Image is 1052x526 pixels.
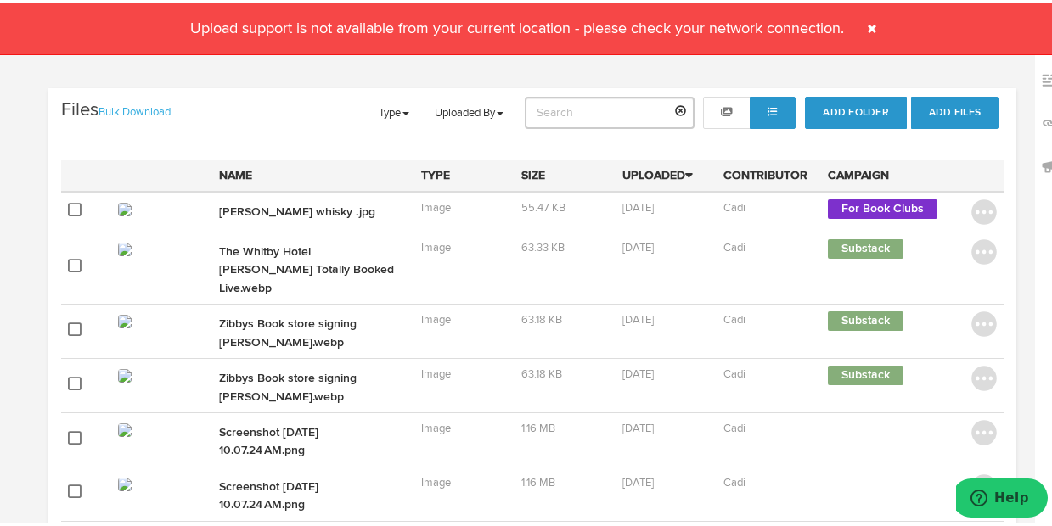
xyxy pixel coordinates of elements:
[219,369,357,399] a: Zibbys Book store signing [PERSON_NAME].webp
[622,311,654,322] span: [DATE]
[723,199,745,210] span: Cadi
[838,196,927,215] a: For Book Clubs
[61,93,181,120] h3: Files
[622,239,654,250] span: [DATE]
[118,199,132,213] img: HiKJdstrTfuois7IlabO
[421,166,450,178] a: Type
[911,93,999,126] button: Add Files
[971,471,997,496] img: icon_menu_button.svg
[219,423,318,453] a: Screenshot [DATE] 10.07.24 AM.png
[118,420,132,434] img: MkRG5HZZSKRTKF2StGdg
[219,243,394,291] a: The Whitby Hotel [PERSON_NAME] Totally Booked Live.webp
[219,315,357,344] a: Zibbys Book store signing [PERSON_NAME].webp
[421,474,451,485] span: Image
[622,420,654,431] span: [DATE]
[525,93,695,126] input: Search
[366,93,422,127] a: Type
[723,239,745,250] span: Cadi
[118,366,132,379] img: wUxqUhvXRzCwrNU77Wcl
[838,236,893,255] a: Substack
[723,166,807,178] a: Contributor
[622,199,654,210] span: [DATE]
[180,18,854,33] span: Upload support is not available from your current location - please check your network connection.
[521,420,555,431] span: 1.16 MB
[422,93,516,127] a: Uploaded By
[219,203,375,215] a: [PERSON_NAME] whisky .jpg
[828,166,889,178] a: Campaign
[421,239,451,250] span: Image
[838,362,893,381] a: Substack
[971,236,997,261] img: icon_menu_button.svg
[805,93,906,126] button: Add Folder
[622,366,654,377] span: [DATE]
[622,474,654,485] span: [DATE]
[723,474,745,485] span: Cadi
[521,199,565,210] span: 55.47 KB
[118,474,132,488] img: uAiN2lOAQnWReFqVRhG7
[723,311,745,322] span: Cadi
[971,196,997,221] img: icon_menu_button.svg
[971,308,997,333] img: icon_menu_button.svg
[723,420,745,431] span: Cadi
[421,199,451,210] span: Image
[98,104,171,115] a: Bulk Download
[219,166,252,178] a: Name
[421,311,451,322] span: Image
[971,362,997,388] img: icon_menu_button.svg
[971,417,997,442] img: icon_menu_button.svg
[118,311,132,325] img: wUxqUhvXRzCwrNU77Wcl
[421,420,451,431] span: Image
[421,366,451,377] span: Image
[118,239,132,253] img: 0YJX2rIrTlWna3loh5ka
[838,308,893,327] a: Substack
[219,478,318,507] a: Screenshot [DATE] 10.07.24 AM.png
[622,166,693,178] a: Uploaded
[521,366,562,377] span: 63.18 KB
[521,166,545,178] a: Size
[521,311,562,322] span: 63.18 KB
[521,239,565,250] span: 63.33 KB
[521,474,555,485] span: 1.16 MB
[723,366,745,377] span: Cadi
[956,475,1048,518] iframe: Opens a widget where you can find more information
